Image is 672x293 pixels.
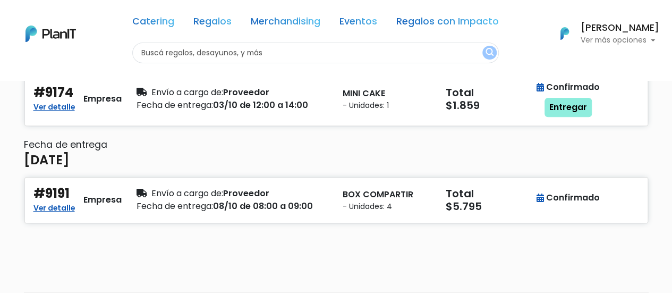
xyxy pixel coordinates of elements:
[446,200,536,213] h5: $5.795
[446,86,534,99] h5: Total
[343,100,433,111] small: - Unidades: 1
[137,200,213,212] span: Fecha de entrega:
[33,200,75,213] a: Ver detalle
[537,81,600,94] div: Confirmado
[33,85,73,101] h4: #9174
[537,191,600,204] div: Confirmado
[581,37,659,44] p: Ver más opciones
[581,23,659,33] h6: [PERSON_NAME]
[193,17,232,30] a: Regalos
[137,86,330,99] div: Proveedor
[251,17,320,30] a: Merchandising
[24,153,70,168] h4: [DATE]
[486,48,494,58] img: search_button-432b6d5273f82d61273b3651a40e1bd1b912527efae98b1b7a1b2c0702e16a8d.svg
[446,99,536,112] h5: $1.859
[343,201,433,212] small: - Unidades: 4
[553,22,576,45] img: PlanIt Logo
[33,99,75,112] a: Ver detalle
[83,194,122,206] div: Empresa
[24,139,649,150] h6: Fecha de entrega
[151,86,223,98] span: Envío a cargo de:
[137,99,330,112] div: 03/10 de 12:00 a 14:00
[343,188,433,201] p: BOX COMPARTIR
[547,20,659,47] button: PlanIt Logo [PERSON_NAME] Ver más opciones
[25,26,76,42] img: PlanIt Logo
[137,200,330,213] div: 08/10 de 08:00 a 09:00
[343,87,433,100] p: MINI CAKE
[396,17,499,30] a: Regalos con Impacto
[132,43,499,63] input: Buscá regalos, desayunos, y más
[137,99,213,111] span: Fecha de entrega:
[137,187,330,200] div: Proveedor
[24,177,649,224] button: #9191 Ver detalle Empresa Envío a cargo de:Proveedor Fecha de entrega:08/10 de 08:00 a 09:00 BOX ...
[83,93,122,105] div: Empresa
[55,10,153,31] div: ¿Necesitás ayuda?
[545,98,592,117] a: Entregar
[24,71,649,127] button: #9174 Ver detalle Empresa Envío a cargo de:Proveedor Fecha de entrega:03/10 de 12:00 a 14:00 MINI...
[132,17,174,30] a: Catering
[446,187,534,200] h5: Total
[151,187,223,199] span: Envío a cargo de:
[33,186,70,202] h4: #9191
[339,17,377,30] a: Eventos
